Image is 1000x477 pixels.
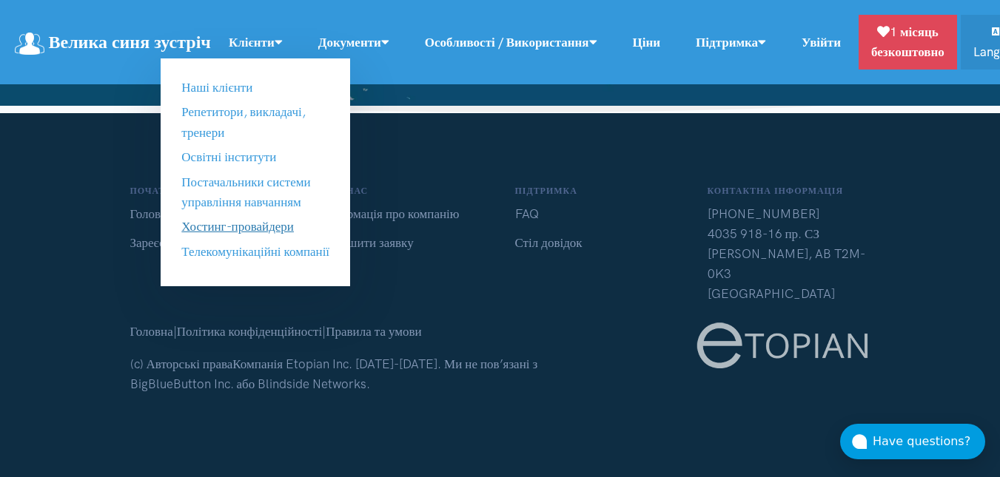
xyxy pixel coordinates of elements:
[181,149,276,164] a: Освітні інститути
[177,324,323,339] a: Політика конфіденційності
[130,235,218,250] a: Зареєструватися
[615,27,679,58] a: Ціни
[181,80,252,95] a: Наші клієнти
[130,322,422,342] p: | |
[784,27,859,58] a: Увійти
[301,27,407,58] a: документи
[211,27,301,58] a: Клієнти
[678,27,784,58] a: Підтримка
[181,175,310,209] a: Постачальники системи управління навчанням
[130,354,614,394] p: (c) Авторські права . Ми не пов’язані з BigBlueButton Inc. або Blindside Networks.
[181,244,329,259] a: Телекомунікаційні компанії
[407,27,615,58] a: Особливості / Використання
[232,356,437,371] a: Компанія Etopian Inc. [DATE]-[DATE]
[859,15,957,70] a: 1 місяць безкоштовно
[130,206,173,221] a: Головна
[15,33,44,55] img: логотип
[15,27,211,58] a: Велика синя зустріч
[181,104,305,139] a: Репетитори, викладачі, тренери
[323,206,460,221] a: інформація про компанію
[873,432,985,451] div: Have questions?
[326,324,421,339] a: Правила та умови
[181,219,294,234] a: Хостинг-провайдери
[694,322,870,370] img: etopian-logo.png
[515,235,583,250] a: Стіл довідок
[840,424,985,459] button: Have questions?
[515,206,539,221] a: FAQ
[515,184,678,198] h6: Підтримка
[708,206,865,302] span: [PHONE_NUMBER] 4035 918-16 пр. СЗ [PERSON_NAME], AB T2M-0K3 [GEOGRAPHIC_DATA]
[708,184,870,198] h6: Контактна інформація
[323,184,486,198] h6: Про нас
[130,184,293,198] h6: Почати
[323,235,414,250] a: Залишити заявку
[130,324,173,339] a: Головна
